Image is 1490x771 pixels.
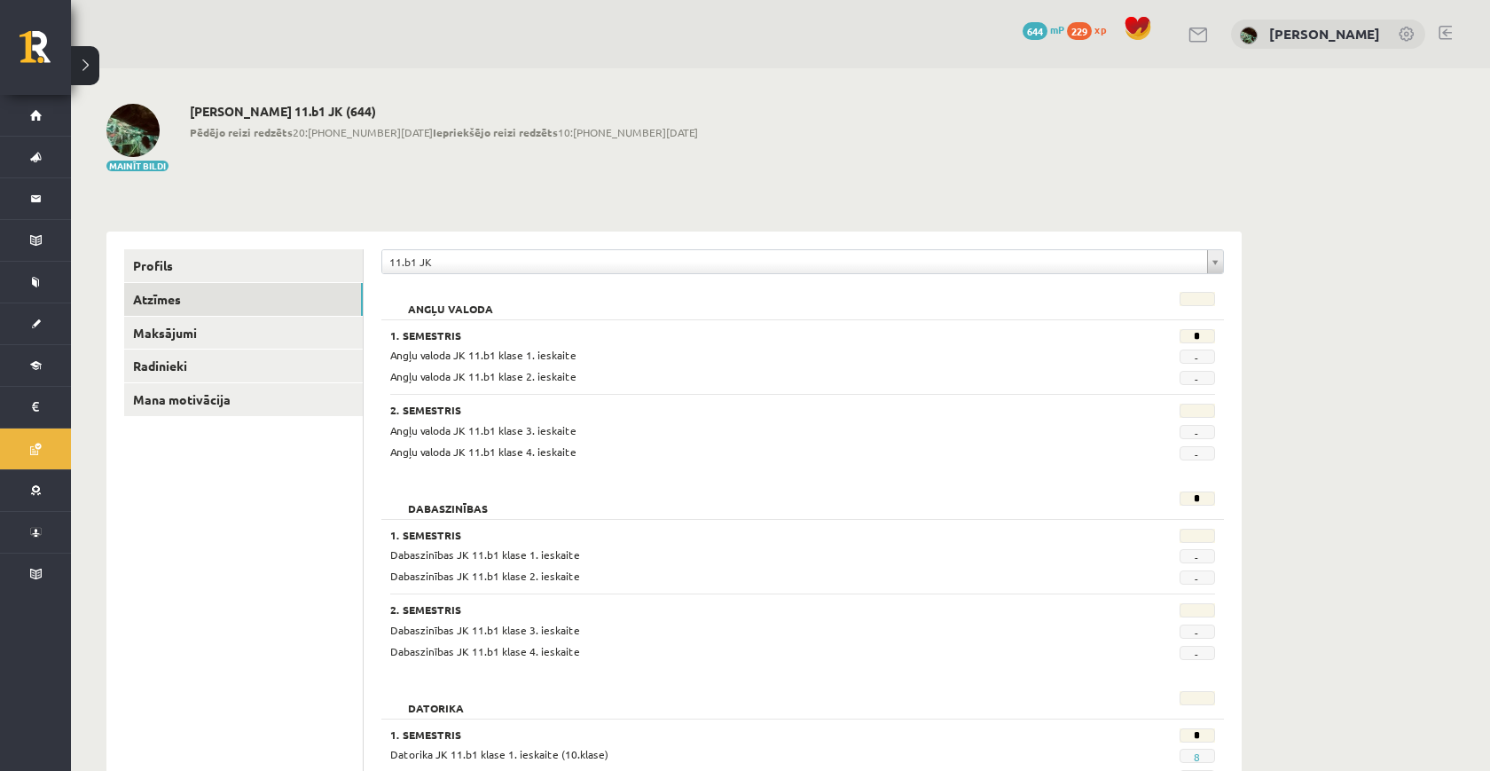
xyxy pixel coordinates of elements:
span: - [1180,646,1215,660]
a: Rīgas 1. Tālmācības vidusskola [20,31,71,75]
span: Angļu valoda JK 11.b1 klase 1. ieskaite [390,348,576,362]
span: Dabaszinības JK 11.b1 klase 1. ieskaite [390,547,580,562]
a: [PERSON_NAME] [1269,25,1380,43]
span: - [1180,425,1215,439]
span: Dabaszinības JK 11.b1 klase 4. ieskaite [390,644,580,658]
h2: Datorika [390,691,482,709]
a: 11.b1 JK [382,250,1223,273]
h3: 1. Semestris [390,728,1073,741]
h3: 1. Semestris [390,529,1073,541]
span: 20:[PHONE_NUMBER][DATE] 10:[PHONE_NUMBER][DATE] [190,124,698,140]
a: 8 [1194,750,1200,764]
h3: 1. Semestris [390,329,1073,342]
button: Mainīt bildi [106,161,169,171]
span: Angļu valoda JK 11.b1 klase 3. ieskaite [390,423,576,437]
a: 229 xp [1067,22,1115,36]
h2: Angļu valoda [390,292,511,310]
span: xp [1094,22,1106,36]
h3: 2. Semestris [390,603,1073,616]
span: Dabaszinības JK 11.b1 klase 2. ieskaite [390,569,580,583]
a: Profils [124,249,363,282]
span: - [1180,350,1215,364]
span: - [1180,371,1215,385]
span: mP [1050,22,1064,36]
a: Mana motivācija [124,383,363,416]
span: 644 [1023,22,1047,40]
a: Atzīmes [124,283,363,316]
span: - [1180,570,1215,585]
h2: Dabaszinības [390,492,506,509]
h2: [PERSON_NAME] 11.b1 JK (644) [190,104,698,119]
h3: 2. Semestris [390,404,1073,416]
span: Angļu valoda JK 11.b1 klase 2. ieskaite [390,369,576,383]
a: Maksājumi [124,317,363,350]
span: - [1180,549,1215,563]
img: Marta Cekula [106,104,160,157]
span: Angļu valoda JK 11.b1 klase 4. ieskaite [390,445,576,459]
span: 11.b1 JK [389,250,1200,273]
span: 229 [1067,22,1092,40]
a: 644 mP [1023,22,1064,36]
b: Pēdējo reizi redzēts [190,125,293,139]
span: Datorika JK 11.b1 klase 1. ieskaite (10.klase) [390,747,608,761]
span: - [1180,625,1215,639]
b: Iepriekšējo reizi redzēts [433,125,558,139]
a: Radinieki [124,350,363,382]
img: Marta Cekula [1240,27,1258,44]
span: - [1180,446,1215,460]
span: Dabaszinības JK 11.b1 klase 3. ieskaite [390,623,580,637]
